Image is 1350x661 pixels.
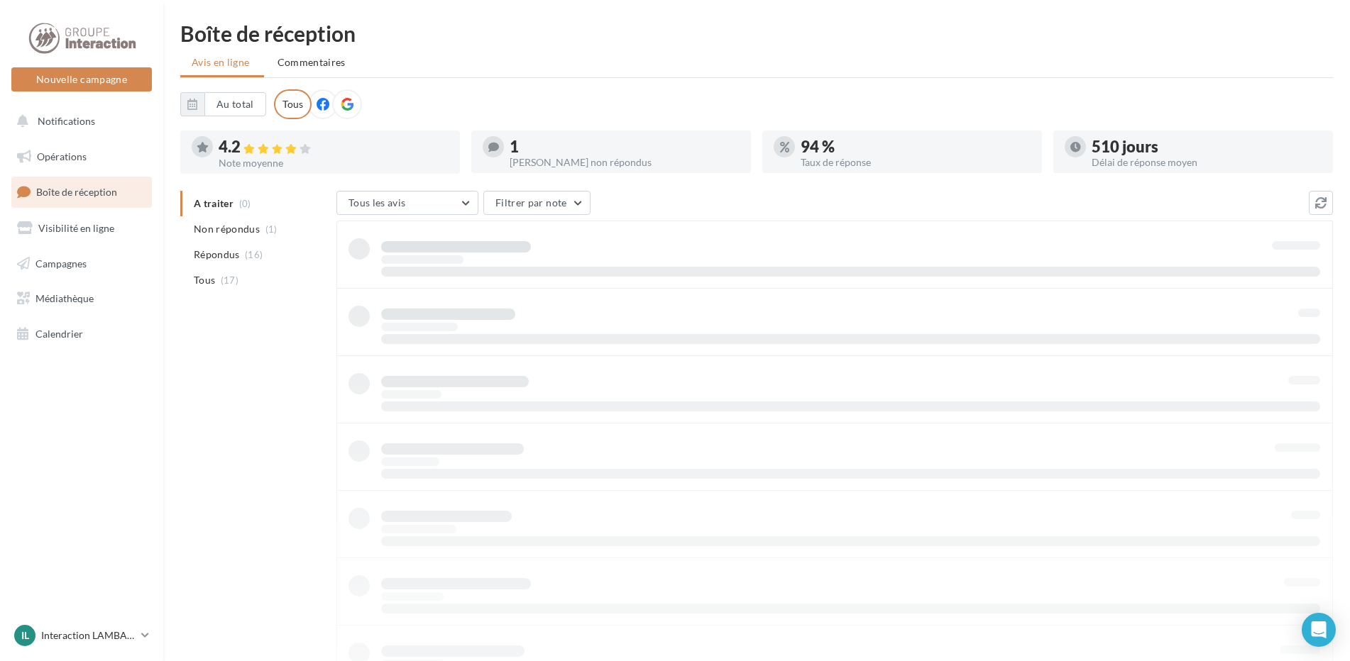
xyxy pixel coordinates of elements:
[9,284,155,313] a: Médiathèque
[510,157,740,167] div: [PERSON_NAME] non répondus
[194,248,240,262] span: Répondus
[801,157,1031,167] div: Taux de réponse
[278,56,346,68] span: Commentaires
[1092,139,1322,155] div: 510 jours
[1302,613,1336,647] div: Open Intercom Messenger
[35,292,94,304] span: Médiathèque
[9,319,155,349] a: Calendrier
[221,274,238,286] span: (17)
[41,628,136,643] p: Interaction LAMBALLE
[219,139,449,155] div: 4.2
[510,139,740,155] div: 1
[11,622,152,649] a: IL Interaction LAMBALLE
[9,249,155,279] a: Campagnes
[38,115,95,127] span: Notifications
[194,273,215,287] span: Tous
[245,249,263,260] span: (16)
[35,257,87,269] span: Campagnes
[180,92,266,116] button: Au total
[9,106,149,136] button: Notifications
[219,158,449,168] div: Note moyenne
[9,142,155,172] a: Opérations
[194,222,260,236] span: Non répondus
[11,67,152,91] button: Nouvelle campagne
[801,139,1031,155] div: 94 %
[9,177,155,207] a: Boîte de réception
[21,628,29,643] span: IL
[204,92,266,116] button: Au total
[1092,157,1322,167] div: Délai de réponse moyen
[36,186,117,198] span: Boîte de réception
[38,222,114,234] span: Visibilité en ligne
[9,213,155,243] a: Visibilité en ligne
[274,89,312,119] div: Tous
[35,328,83,340] span: Calendrier
[180,23,1333,44] div: Boîte de réception
[265,223,278,235] span: (1)
[37,150,87,162] span: Opérations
